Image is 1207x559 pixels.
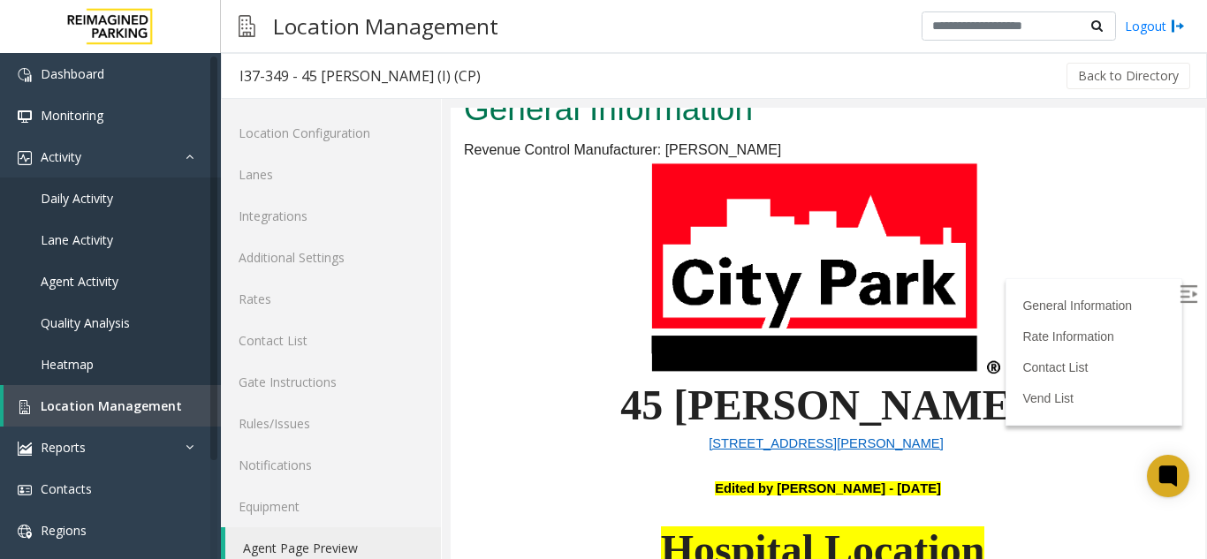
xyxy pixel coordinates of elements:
span: Revenue Control Manufacturer: [PERSON_NAME] [13,34,330,49]
span: Activity [41,148,81,165]
button: Back to Directory [1067,63,1190,89]
div: I37-349 - 45 [PERSON_NAME] (I) (CP) [239,64,481,87]
img: 'icon' [18,68,32,82]
img: Open/Close Sidebar Menu [729,178,747,195]
span: Location Management [41,397,182,414]
img: 'icon' [18,483,32,497]
span: Contacts [41,480,92,497]
img: logout [1171,17,1185,35]
span: Lane Activity [41,231,113,248]
b: Edited by [PERSON_NAME] - [DATE] [264,374,490,388]
a: Integrations [221,195,441,237]
a: Vend List [572,283,623,298]
a: Location Configuration [221,112,441,154]
a: Notifications [221,444,441,486]
img: 'icon' [18,151,32,165]
img: 'icon' [18,442,32,456]
a: Gate Instructions [221,361,441,403]
span: Regions [41,522,87,539]
span: [STREET_ADDRESS][PERSON_NAME] [258,329,493,343]
h3: Location Management [264,4,507,48]
a: [STREET_ADDRESS][PERSON_NAME] [258,328,493,343]
img: 'icon' [18,525,32,539]
span: Agent Activity [41,273,118,290]
a: Rates [221,278,441,320]
a: Location Management [4,385,221,427]
a: Contact List [572,253,637,267]
a: General Information [572,191,681,205]
img: 'icon' [18,110,32,124]
a: Rate Information [572,222,664,236]
span: Quality Analysis [41,314,130,331]
a: Equipment [221,486,441,527]
a: Lanes [221,154,441,195]
a: Logout [1125,17,1185,35]
img: pageIcon [239,4,255,48]
span: Heatmap [41,356,94,373]
span: Reports [41,439,86,456]
a: Rules/Issues [221,403,441,444]
span: Monitoring [41,107,103,124]
img: 'icon' [18,400,32,414]
a: Contact List [221,320,441,361]
span: Daily Activity [41,190,113,207]
span: Hospital Location [210,419,535,465]
span: Dashboard [41,65,104,82]
a: Additional Settings [221,237,441,278]
span: 45 [PERSON_NAME] [170,274,573,321]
